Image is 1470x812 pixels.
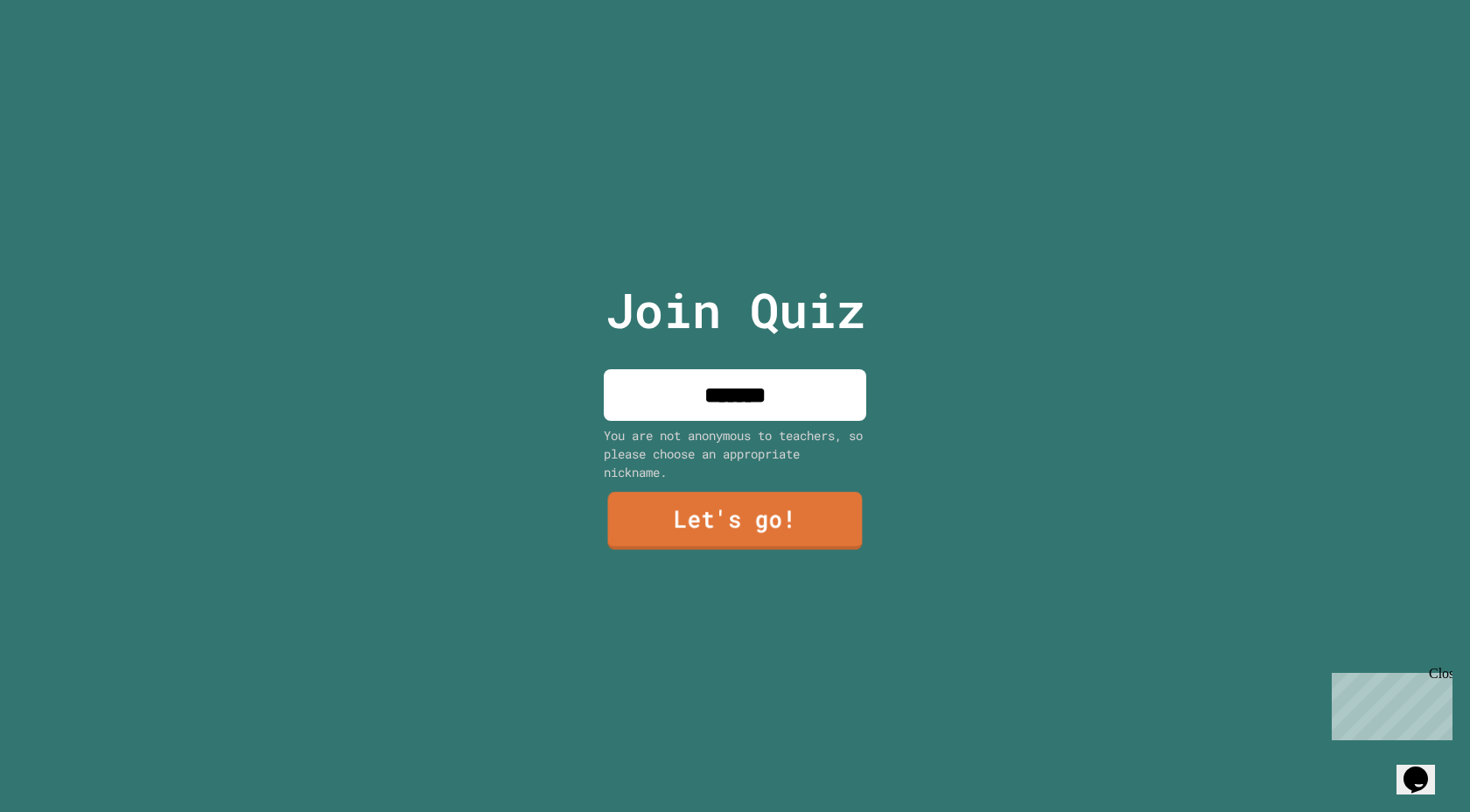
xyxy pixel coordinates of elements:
p: Join Quiz [605,274,865,346]
div: You are not anonymous to teachers, so please choose an appropriate nickname. [604,426,866,481]
iframe: chat widget [1396,742,1452,794]
a: Let's go! [608,492,863,549]
div: Chat with us now!Close [7,7,121,111]
iframe: chat widget [1325,666,1452,740]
